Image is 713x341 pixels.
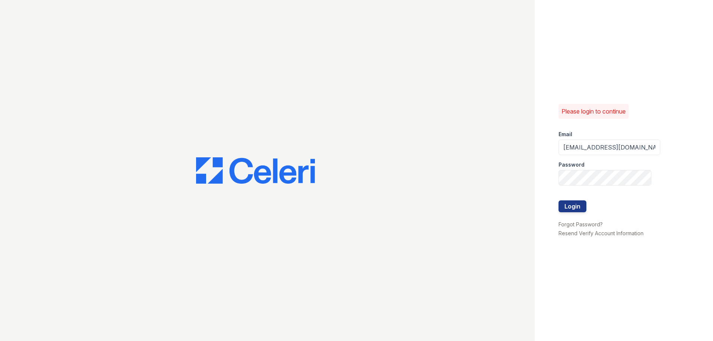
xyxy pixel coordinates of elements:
[559,230,644,236] a: Resend Verify Account Information
[559,200,586,212] button: Login
[559,131,572,138] label: Email
[196,157,315,184] img: CE_Logo_Blue-a8612792a0a2168367f1c8372b55b34899dd931a85d93a1a3d3e32e68fde9ad4.png
[559,161,585,168] label: Password
[561,107,626,116] p: Please login to continue
[559,221,603,227] a: Forgot Password?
